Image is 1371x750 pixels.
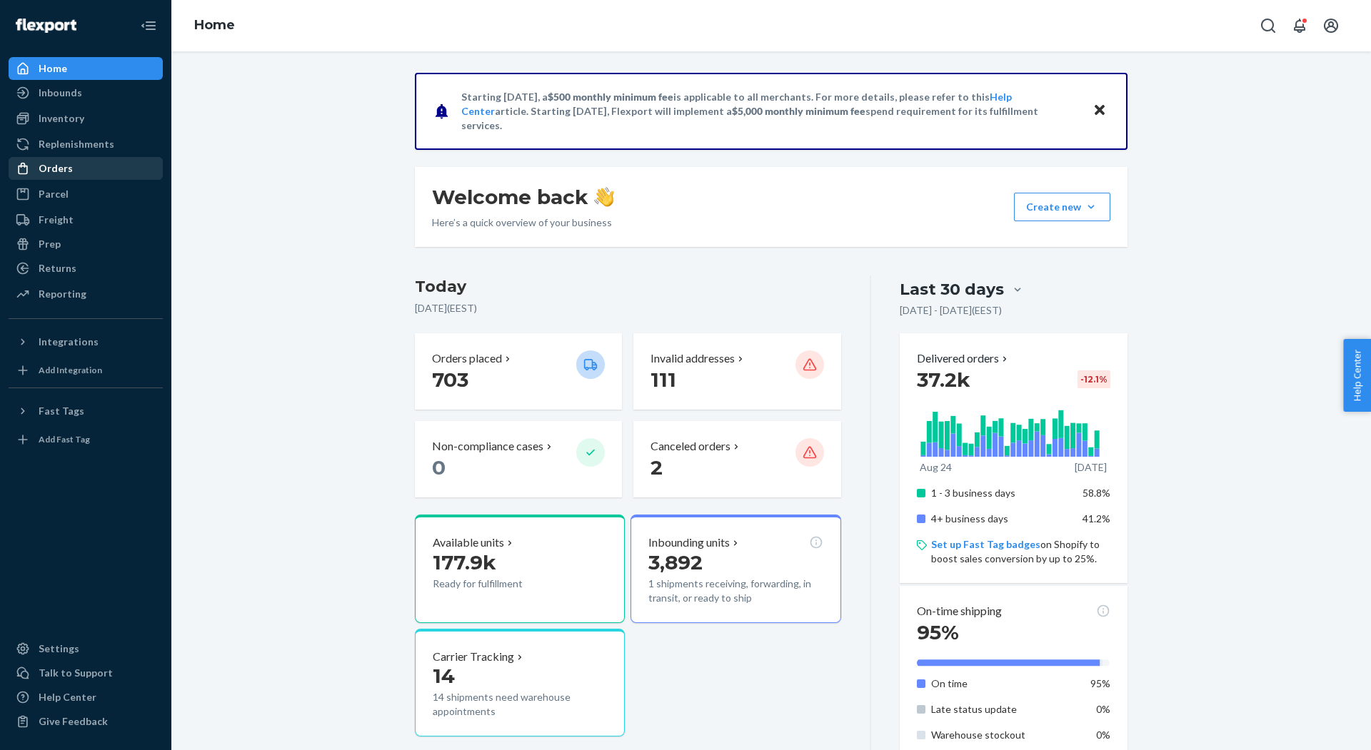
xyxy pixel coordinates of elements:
button: Close [1090,101,1109,121]
button: Carrier Tracking1414 shipments need warehouse appointments [415,629,625,737]
a: Reporting [9,283,163,305]
p: Invalid addresses [651,350,735,367]
a: Inventory [9,107,163,130]
button: Give Feedback [9,710,163,733]
ol: breadcrumbs [183,5,246,46]
button: Help Center [1343,339,1371,412]
div: Add Fast Tag [39,433,90,445]
img: hand-wave emoji [594,187,614,207]
span: $5,000 monthly minimum fee [732,105,865,117]
a: Settings [9,637,163,660]
span: 111 [651,368,676,392]
span: 41.2% [1083,512,1110,525]
a: Freight [9,208,163,231]
h1: Welcome back [432,184,614,210]
p: On-time shipping [917,603,1002,619]
p: Inbounding units [648,534,730,551]
div: Inbounds [39,86,82,100]
div: Talk to Support [39,666,113,680]
p: 4+ business days [931,512,1072,526]
div: Fast Tags [39,404,84,418]
span: 37.2k [917,368,970,392]
span: 2 [651,455,663,480]
a: Home [9,57,163,80]
p: [DATE] - [DATE] ( EEST ) [900,303,1002,318]
div: Inventory [39,111,84,126]
button: Available units177.9kReady for fulfillment [415,515,625,623]
span: 3,892 [648,550,703,574]
p: Here’s a quick overview of your business [432,216,614,230]
p: Starting [DATE], a is applicable to all merchants. For more details, please refer to this article... [461,90,1079,133]
p: Late status update [931,702,1072,716]
button: Create new [1014,193,1110,221]
span: 0 [432,455,446,480]
button: Non-compliance cases 0 [415,421,622,497]
p: on Shopify to boost sales conversion by up to 25%. [931,537,1110,566]
span: 95% [1090,677,1110,689]
p: On time [931,676,1072,691]
button: Open Search Box [1254,11,1282,40]
button: Delivered orders [917,350,1010,367]
button: Integrations [9,330,163,353]
p: 14 shipments need warehouse appointments [433,690,607,719]
a: Add Integration [9,359,163,382]
a: Set up Fast Tag badges [931,538,1040,550]
div: Freight [39,213,74,227]
button: Fast Tags [9,400,163,422]
p: Warehouse stockout [931,728,1072,742]
p: Ready for fulfillment [433,577,565,591]
button: Orders placed 703 [415,333,622,410]
a: Orders [9,157,163,180]
div: Last 30 days [900,278,1004,300]
span: 177.9k [433,550,496,574]
a: Inbounds [9,81,163,104]
a: Home [194,17,235,33]
p: 1 shipments receiving, forwarding, in transit, or ready to ship [648,577,823,605]
a: Help Center [9,686,163,709]
h3: Today [415,275,841,298]
span: $500 monthly minimum fee [548,91,673,103]
span: 0% [1096,729,1110,741]
div: Reporting [39,287,86,301]
div: Add Integration [39,364,102,376]
span: 95% [917,620,959,644]
p: [DATE] [1075,460,1107,475]
p: Carrier Tracking [433,649,514,665]
div: Prep [39,237,61,251]
p: Canceled orders [651,438,730,455]
button: Inbounding units3,8921 shipments receiving, forwarding, in transit, or ready to ship [631,515,840,623]
p: 1 - 3 business days [931,486,1072,500]
div: Integrations [39,335,99,349]
span: 58.8% [1083,487,1110,499]
div: Give Feedback [39,714,108,729]
button: Canceled orders 2 [633,421,840,497]
p: Non-compliance cases [432,438,543,455]
a: Replenishments [9,133,163,156]
button: Invalid addresses 111 [633,333,840,410]
a: Add Fast Tag [9,428,163,451]
p: Available units [433,534,504,551]
span: 0% [1096,703,1110,715]
div: Returns [39,261,76,275]
div: Home [39,61,67,76]
a: Talk to Support [9,662,163,684]
div: Settings [39,642,79,656]
span: 14 [433,664,455,688]
a: Prep [9,233,163,255]
div: Parcel [39,187,69,201]
a: Parcel [9,183,163,206]
img: Flexport logo [16,19,76,33]
div: Replenishments [39,137,114,151]
p: Orders placed [432,350,502,367]
div: Orders [39,161,73,176]
div: Help Center [39,690,96,704]
div: -12.1 % [1078,370,1110,388]
button: Open account menu [1317,11,1345,40]
a: Returns [9,257,163,280]
button: Open notifications [1285,11,1314,40]
p: Aug 24 [920,460,952,475]
span: 703 [432,368,468,392]
button: Close Navigation [134,11,163,40]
